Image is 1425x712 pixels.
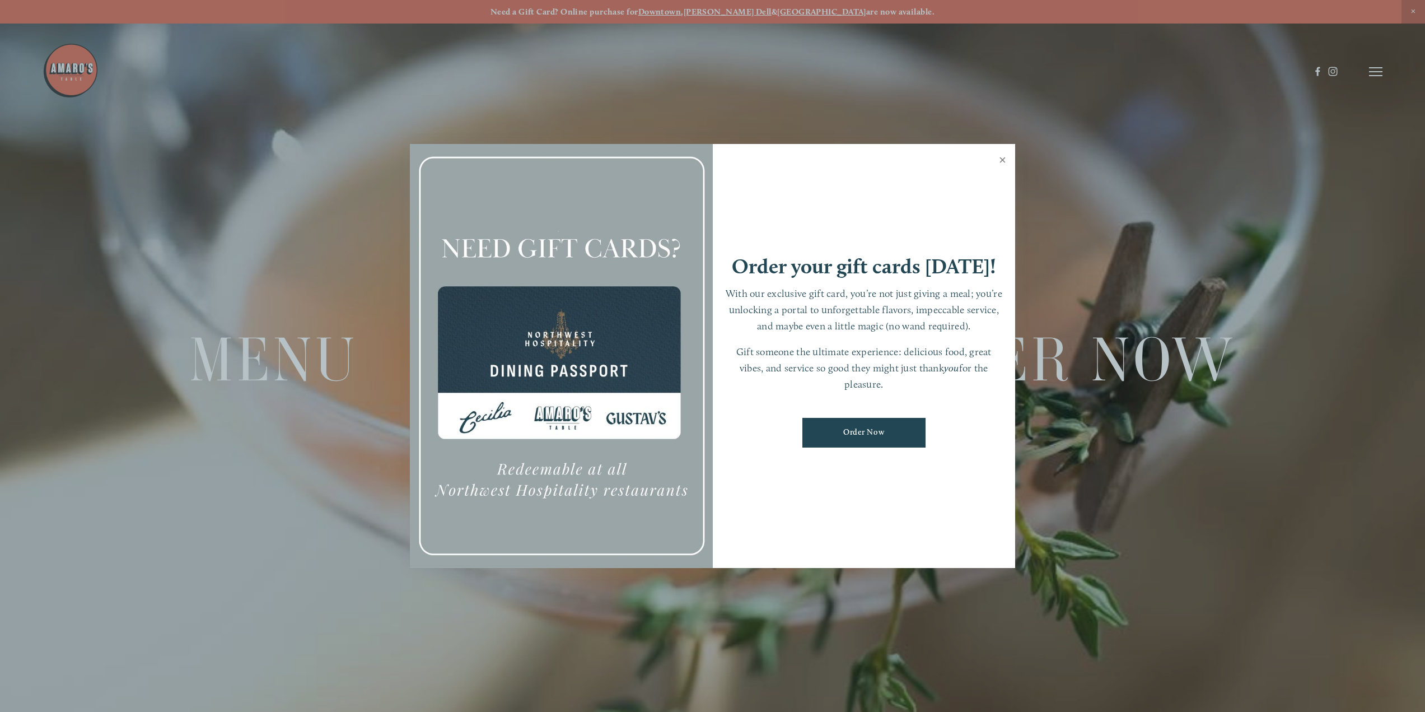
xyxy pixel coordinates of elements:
p: Gift someone the ultimate experience: delicious food, great vibes, and service so good they might... [724,344,1004,392]
em: you [944,362,959,374]
a: Order Now [802,418,926,448]
p: With our exclusive gift card, you’re not just giving a meal; you’re unlocking a portal to unforge... [724,286,1004,334]
h1: Order your gift cards [DATE]! [732,256,996,277]
a: Close [992,146,1013,177]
